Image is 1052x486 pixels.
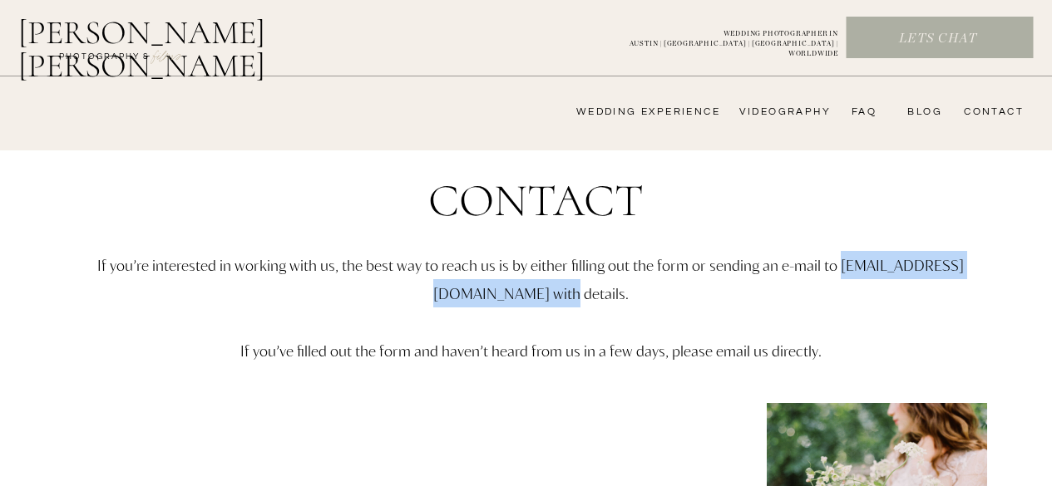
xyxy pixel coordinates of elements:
a: wedding experience [553,106,720,119]
a: photography & [50,51,159,71]
a: videography [734,106,831,119]
a: [PERSON_NAME] [PERSON_NAME] [18,16,352,56]
a: Lets chat [847,30,1030,48]
a: WEDDING PHOTOGRAPHER INAUSTIN | [GEOGRAPHIC_DATA] | [GEOGRAPHIC_DATA] | WORLDWIDE [602,29,838,47]
p: If you’re interested in working with us, the best way to reach us is by either filling out the fo... [46,251,1016,424]
a: bLog [901,106,942,119]
a: CONTACT [959,106,1024,119]
a: FILMs [136,45,198,65]
p: WEDDING PHOTOGRAPHER IN AUSTIN | [GEOGRAPHIC_DATA] | [GEOGRAPHIC_DATA] | WORLDWIDE [602,29,838,47]
h1: Contact [333,178,739,236]
a: FAQ [843,106,877,119]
